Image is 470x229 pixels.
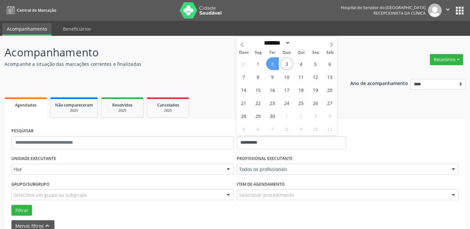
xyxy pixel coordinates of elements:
span: Setembro 7, 2025 [237,70,250,83]
span: Setembro 5, 2025 [309,57,322,70]
span: Setembro 28, 2025 [237,109,250,122]
label: PESQUISAR [11,126,34,136]
i:  [444,6,451,13]
span: Resolvidos [112,102,132,108]
label: Grupo/Subgrupo [11,179,50,189]
button: Relatórios [430,54,463,65]
span: Outubro 11, 2025 [324,122,336,135]
span: Outubro 8, 2025 [280,122,293,135]
span: Setembro 22, 2025 [252,96,265,109]
span: Cancelados [157,102,179,108]
span: Outubro 6, 2025 [252,122,265,135]
a: Central de Marcação [5,5,56,16]
span: Todos os profissionais [239,166,446,173]
label: Item de agendamento [237,179,285,189]
span: Setembro 13, 2025 [324,70,336,83]
span: Ter [265,50,280,55]
a: Beneficiários [58,23,96,35]
span: Setembro 9, 2025 [266,70,279,83]
span: Sáb [323,50,337,55]
span: Setembro 26, 2025 [309,96,322,109]
img: img [428,4,442,17]
div: Hospital do Servidor do [GEOGRAPHIC_DATA] [341,5,426,10]
span: Sex [308,50,323,55]
span: Selecionar procedimento [239,192,294,198]
span: Outubro 3, 2025 [309,109,322,122]
button:  [442,4,454,17]
span: Setembro 20, 2025 [324,83,336,96]
div: 2025 [152,108,184,113]
span: Setembro 12, 2025 [309,70,322,83]
button: Filtrar [11,205,32,216]
span: Outubro 1, 2025 [280,109,293,122]
span: Outubro 5, 2025 [237,122,250,135]
span: Outubro 7, 2025 [266,122,279,135]
span: Dom [236,50,251,55]
span: Setembro 25, 2025 [295,96,308,109]
div: 2025 [106,108,139,113]
select: Month [262,39,291,46]
p: Ano de acompanhamento [350,79,408,87]
span: Recepcionista da clínica [373,10,426,16]
span: Setembro 4, 2025 [295,57,308,70]
span: Central de Marcação [17,7,56,13]
span: Agosto 31, 2025 [237,57,250,70]
span: Setembro 6, 2025 [324,57,336,70]
span: Setembro 17, 2025 [280,83,293,96]
span: Setembro 18, 2025 [295,83,308,96]
span: Setembro 15, 2025 [252,83,265,96]
span: Setembro 19, 2025 [309,83,322,96]
span: Setembro 10, 2025 [280,70,293,83]
span: Outubro 10, 2025 [309,122,322,135]
span: Selecione um grupo ou subgrupo [14,192,87,198]
span: Setembro 21, 2025 [237,96,250,109]
button: apps [454,5,465,16]
span: Hse [14,166,220,173]
span: Setembro 16, 2025 [266,83,279,96]
span: Qua [280,50,294,55]
input: Year [290,39,312,46]
span: Setembro 27, 2025 [324,96,336,109]
label: PROFISSIONAL EXECUTANTE [237,154,293,164]
span: Outubro 2, 2025 [295,109,308,122]
p: Acompanhe a situação das marcações correntes e finalizadas [5,61,327,67]
a: Acompanhamento [2,23,52,36]
span: Setembro 30, 2025 [266,109,279,122]
span: Seg [251,50,265,55]
p: Acompanhamento [5,44,327,61]
span: Qui [294,50,308,55]
div: 2025 [55,108,93,113]
span: Setembro 29, 2025 [252,109,265,122]
span: Setembro 2, 2025 [266,57,279,70]
span: Outubro 9, 2025 [295,122,308,135]
span: Não compareceram [55,102,93,108]
span: Setembro 24, 2025 [280,96,293,109]
label: UNIDADE EXECUTANTE [11,154,56,164]
span: Setembro 1, 2025 [252,57,265,70]
span: Setembro 8, 2025 [252,70,265,83]
span: Outubro 4, 2025 [324,109,336,122]
span: Agendados [15,102,37,108]
span: Setembro 11, 2025 [295,70,308,83]
span: Setembro 3, 2025 [280,57,293,70]
span: Setembro 23, 2025 [266,96,279,109]
span: Setembro 14, 2025 [237,83,250,96]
